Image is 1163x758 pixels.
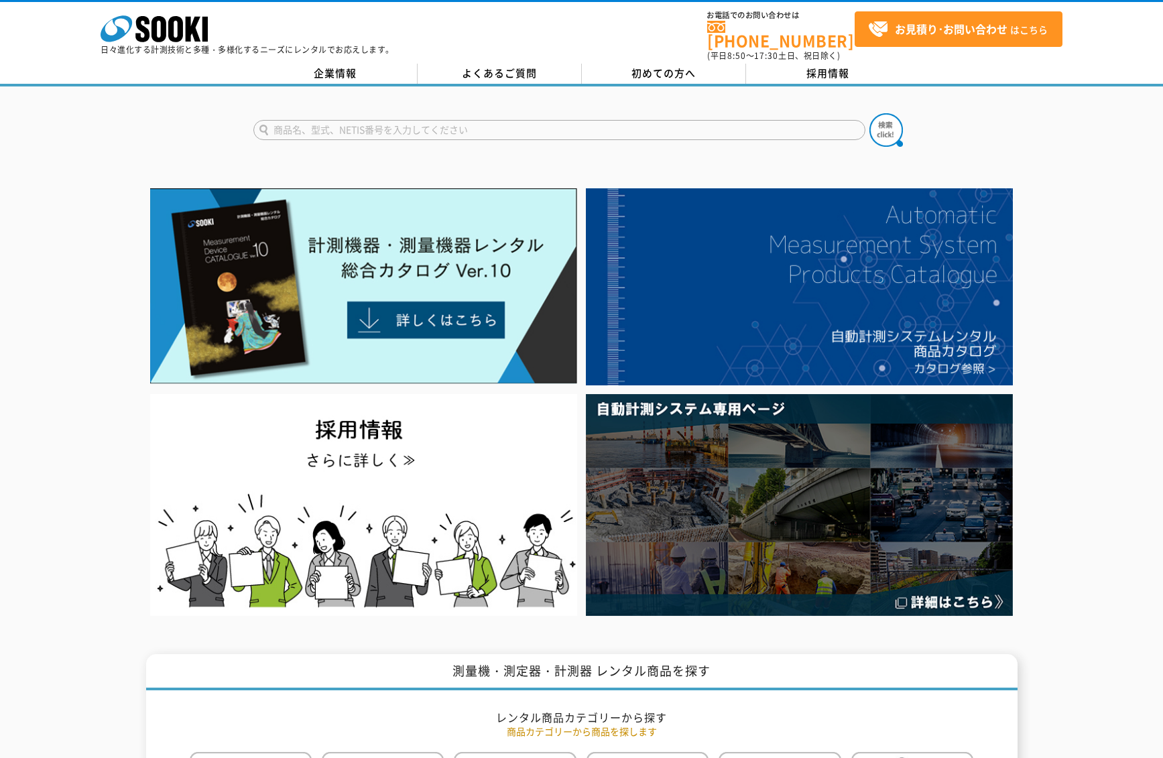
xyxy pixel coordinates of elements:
[707,21,855,48] a: [PHONE_NUMBER]
[707,50,840,62] span: (平日 ～ 土日、祝日除く)
[707,11,855,19] span: お電話でのお問い合わせは
[586,394,1013,616] img: 自動計測システム専用ページ
[895,21,1007,37] strong: お見積り･お問い合わせ
[146,654,1018,691] h1: 測量機・測定器・計測器 レンタル商品を探す
[754,50,778,62] span: 17:30
[150,188,577,384] img: Catalog Ver10
[253,64,418,84] a: 企業情報
[418,64,582,84] a: よくあるご質問
[727,50,746,62] span: 8:50
[190,724,974,739] p: 商品カテゴリーから商品を探します
[253,120,865,140] input: 商品名、型式、NETIS番号を入力してください
[746,64,910,84] a: 採用情報
[631,66,696,80] span: 初めての方へ
[101,46,394,54] p: 日々進化する計測技術と多種・多様化するニーズにレンタルでお応えします。
[868,19,1048,40] span: はこちら
[869,113,903,147] img: btn_search.png
[586,188,1013,385] img: 自動計測システムカタログ
[582,64,746,84] a: 初めての方へ
[190,710,974,724] h2: レンタル商品カテゴリーから探す
[150,394,577,616] img: SOOKI recruit
[855,11,1062,47] a: お見積り･お問い合わせはこちら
